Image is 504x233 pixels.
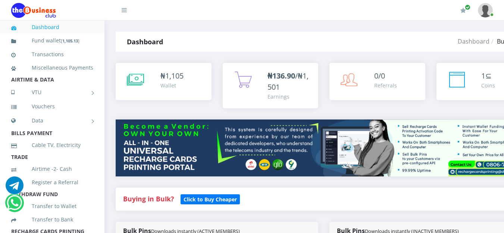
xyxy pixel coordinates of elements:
[11,32,93,50] a: Fund wallet[1,105.13]
[223,63,319,108] a: ₦136.90/₦1,501 Earnings
[11,211,93,228] a: Transfer to Bank
[62,38,78,44] b: 1,105.13
[329,63,425,100] a: 0/0 Referrals
[11,83,93,102] a: VTU
[458,37,489,45] a: Dashboard
[481,70,495,82] div: ⊆
[267,71,309,92] span: /₦1,501
[11,160,93,178] a: Airtime -2- Cash
[460,7,466,13] i: Renew/Upgrade Subscription
[61,38,79,44] small: [ ]
[6,182,24,194] a: Chat for support
[11,59,93,76] a: Miscellaneous Payments
[11,137,93,154] a: Cable TV, Electricity
[11,111,93,130] a: Data
[374,82,397,89] div: Referrals
[7,200,22,212] a: Chat for support
[465,4,470,10] span: Renew/Upgrade Subscription
[160,70,184,82] div: ₦
[184,196,237,203] b: Click to Buy Cheaper
[267,93,311,100] div: Earnings
[11,98,93,115] a: Vouchers
[127,37,163,46] strong: Dashboard
[116,63,212,100] a: ₦1,105 Wallet
[11,19,93,36] a: Dashboard
[481,82,495,89] div: Coins
[267,71,295,81] b: ₦136.90
[11,3,56,18] img: Logo
[160,82,184,89] div: Wallet
[478,3,493,17] img: User
[165,71,184,81] span: 1,105
[181,194,240,203] a: Click to Buy Cheaper
[11,46,93,63] a: Transactions
[481,71,485,81] span: 1
[11,198,93,215] a: Transfer to Wallet
[11,174,93,191] a: Register a Referral
[374,71,385,81] span: 0/0
[123,194,174,203] strong: Buying in Bulk?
